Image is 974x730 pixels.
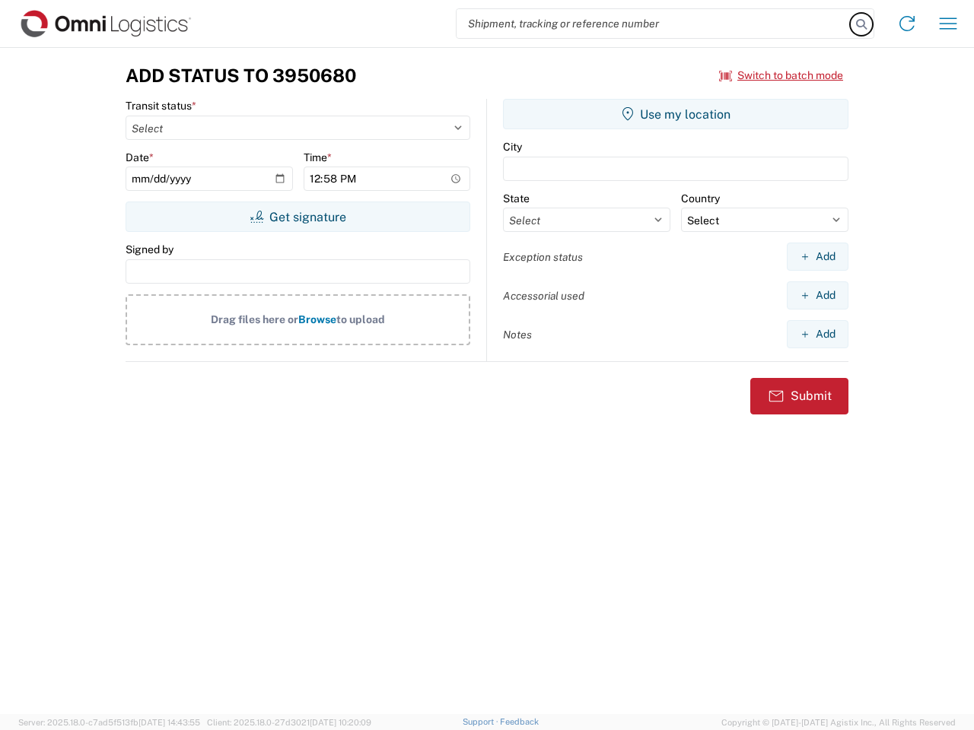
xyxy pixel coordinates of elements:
[126,65,356,87] h3: Add Status to 3950680
[126,99,196,113] label: Transit status
[719,63,843,88] button: Switch to batch mode
[503,140,522,154] label: City
[126,151,154,164] label: Date
[503,289,584,303] label: Accessorial used
[463,717,501,726] a: Support
[787,243,848,271] button: Add
[126,202,470,232] button: Get signature
[750,378,848,414] button: Submit
[304,151,332,164] label: Time
[207,718,371,727] span: Client: 2025.18.0-27d3021
[126,243,173,256] label: Signed by
[336,313,385,325] span: to upload
[503,99,848,129] button: Use my location
[503,328,532,341] label: Notes
[787,281,848,309] button: Add
[18,718,200,727] span: Server: 2025.18.0-c7ad5f513fb
[787,320,848,348] button: Add
[138,718,200,727] span: [DATE] 14:43:55
[310,718,371,727] span: [DATE] 10:20:09
[298,313,336,325] span: Browse
[503,250,583,264] label: Exception status
[681,192,720,205] label: Country
[211,313,298,325] span: Drag files here or
[503,192,530,205] label: State
[500,717,539,726] a: Feedback
[457,9,851,38] input: Shipment, tracking or reference number
[721,716,956,729] span: Copyright © [DATE]-[DATE] Agistix Inc., All Rights Reserved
